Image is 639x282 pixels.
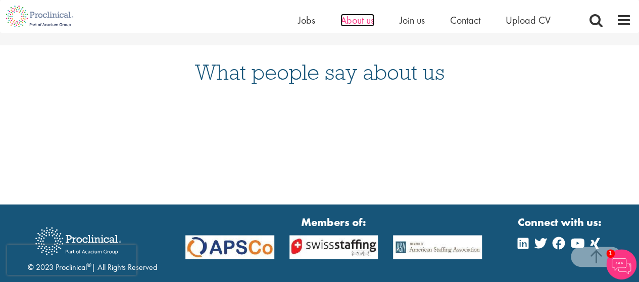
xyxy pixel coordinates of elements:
[28,220,129,262] img: Proclinical Recruitment
[340,14,374,27] a: About us
[518,214,604,230] strong: Connect with us:
[606,249,636,279] img: Chatbot
[385,235,489,259] img: APSCo
[28,219,157,273] div: © 2023 Proclinical | All Rights Reserved
[178,235,282,259] img: APSCo
[400,14,425,27] a: Join us
[185,214,482,230] strong: Members of:
[282,235,386,259] img: APSCo
[606,249,615,258] span: 1
[506,14,551,27] a: Upload CV
[7,245,136,275] iframe: reCAPTCHA
[298,14,315,27] a: Jobs
[450,14,480,27] a: Contact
